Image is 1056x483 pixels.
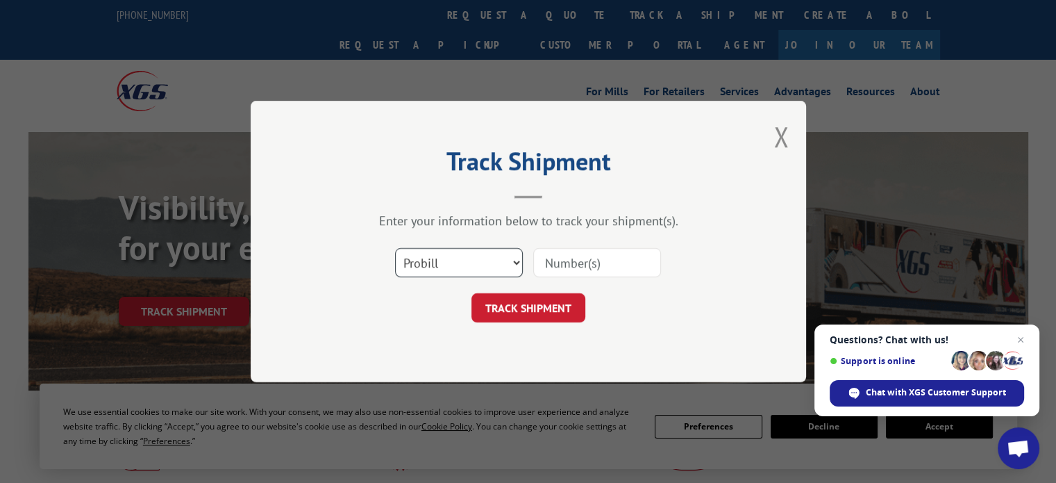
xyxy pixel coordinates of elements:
[533,248,661,277] input: Number(s)
[773,118,789,155] button: Close modal
[320,213,737,229] div: Enter your information below to track your shipment(s).
[866,386,1006,399] span: Chat with XGS Customer Support
[1012,331,1029,348] span: Close chat
[830,334,1024,345] span: Questions? Chat with us!
[830,380,1024,407] div: Chat with XGS Customer Support
[320,152,737,178] h2: Track Shipment
[471,293,585,322] button: TRACK SHIPMENT
[998,427,1039,469] div: Open chat
[830,356,946,366] span: Support is online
